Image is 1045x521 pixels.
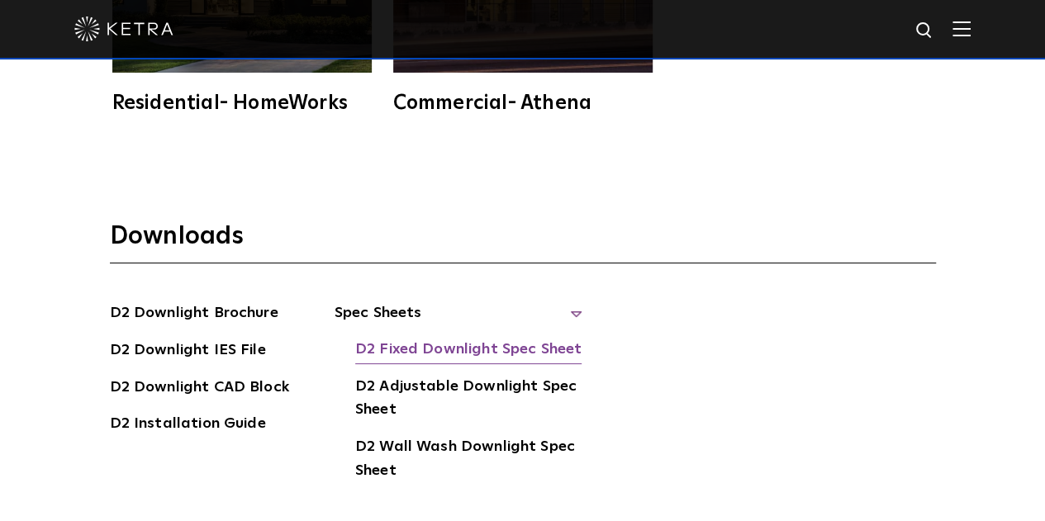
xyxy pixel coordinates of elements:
div: Residential- HomeWorks [112,93,372,113]
a: D2 Adjustable Downlight Spec Sheet [355,375,582,425]
a: D2 Downlight CAD Block [110,376,289,402]
a: D2 Downlight IES File [110,339,266,365]
a: D2 Fixed Downlight Spec Sheet [355,338,582,364]
img: search icon [914,21,935,41]
a: D2 Downlight Brochure [110,301,278,328]
img: Hamburger%20Nav.svg [952,21,971,36]
a: D2 Installation Guide [110,412,266,438]
h3: Downloads [110,220,936,263]
span: Spec Sheets [335,301,582,338]
img: ketra-logo-2019-white [74,17,173,41]
a: D2 Wall Wash Downlight Spec Sheet [355,435,582,485]
div: Commercial- Athena [393,93,653,113]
